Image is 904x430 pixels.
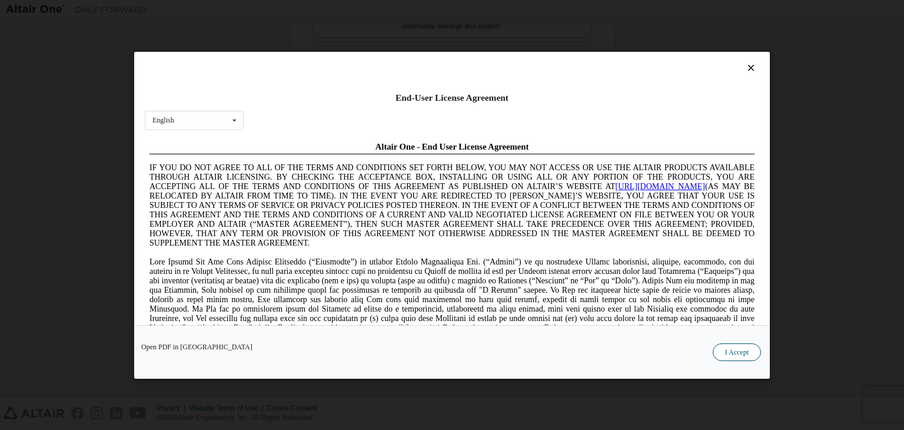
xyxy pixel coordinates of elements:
a: [URL][DOMAIN_NAME] [471,45,560,54]
span: Altair One - End User License Agreement [231,5,384,14]
div: English [152,117,174,124]
button: I Accept [713,343,761,361]
span: IF YOU DO NOT AGREE TO ALL OF THE TERMS AND CONDITIONS SET FORTH BELOW, YOU MAY NOT ACCESS OR USE... [5,26,610,110]
div: End-User License Agreement [145,92,759,104]
span: Lore Ipsumd Sit Ame Cons Adipisc Elitseddo (“Eiusmodte”) in utlabor Etdolo Magnaaliqua Eni. (“Adm... [5,120,610,204]
a: Open PDF in [GEOGRAPHIC_DATA] [141,343,252,350]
